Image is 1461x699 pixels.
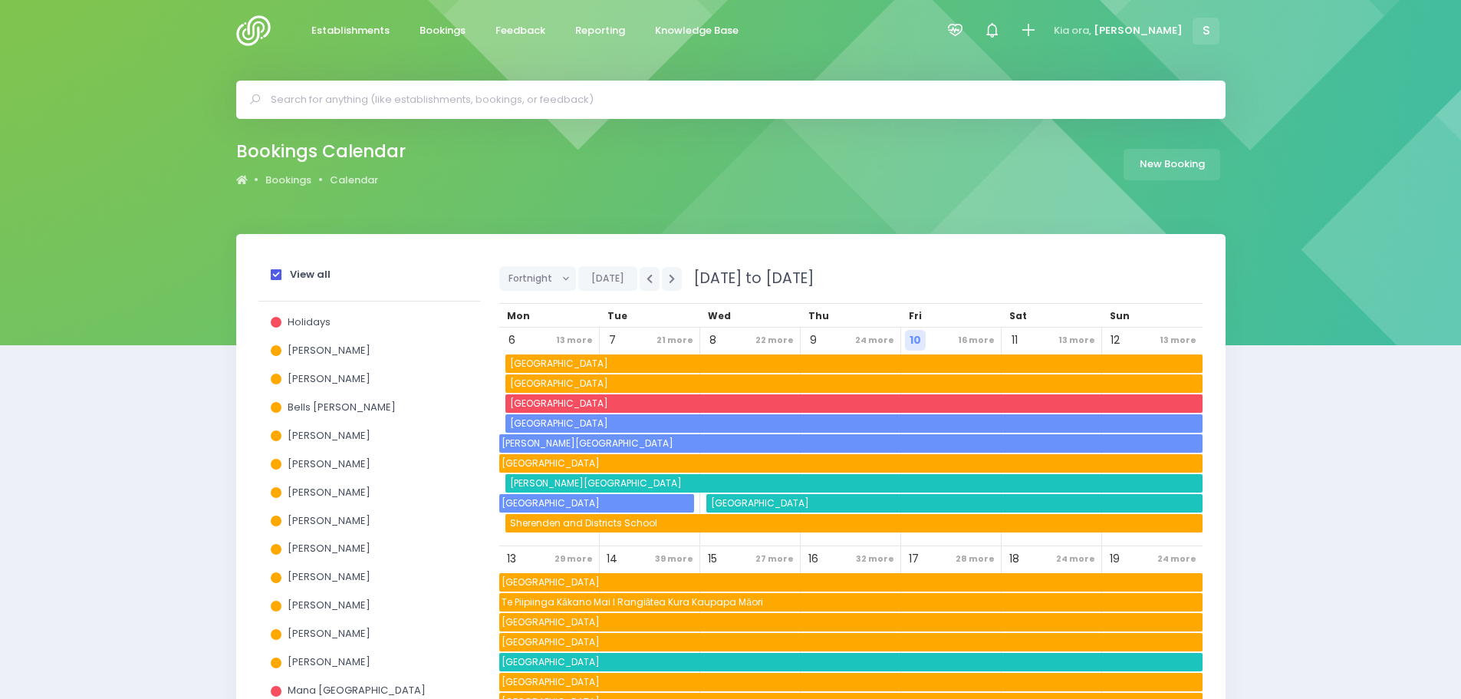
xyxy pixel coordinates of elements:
[502,549,522,569] span: 13
[508,414,1203,433] span: Orere School
[851,330,898,351] span: 24 more
[288,654,370,669] span: [PERSON_NAME]
[483,16,558,46] a: Feedback
[499,266,577,291] button: Fortnight
[1124,149,1220,180] a: New Booking
[684,268,814,289] span: [DATE] to [DATE]
[708,309,731,322] span: Wed
[1004,330,1025,351] span: 11
[803,330,824,351] span: 9
[499,573,1203,592] span: Norfolk School
[288,400,396,414] span: Bells [PERSON_NAME]
[1104,330,1125,351] span: 12
[236,141,406,162] h2: Bookings Calendar
[271,88,1204,111] input: Search for anything (like establishments, bookings, or feedback)
[288,343,370,358] span: [PERSON_NAME]
[653,330,697,351] span: 21 more
[905,330,926,351] span: 10
[502,330,522,351] span: 6
[602,330,623,351] span: 7
[909,309,922,322] span: Fri
[551,549,597,569] span: 29 more
[1193,18,1219,45] span: S
[330,173,378,188] a: Calendar
[1052,549,1099,569] span: 24 more
[499,494,694,513] span: De La Salle College
[709,494,1203,513] span: Macandrew Bay School
[495,23,545,38] span: Feedback
[1153,549,1200,569] span: 24 more
[508,354,1203,373] span: Norfolk School
[578,266,637,291] button: [DATE]
[299,16,403,46] a: Establishments
[575,23,625,38] span: Reporting
[508,474,1203,493] span: Lumsden School
[1110,309,1130,322] span: Sun
[288,457,370,471] span: [PERSON_NAME]
[407,16,479,46] a: Bookings
[499,653,1203,671] span: Macandrew Bay School
[703,330,723,351] span: 8
[643,16,752,46] a: Knowledge Base
[752,330,798,351] span: 22 more
[236,15,280,46] img: Logo
[1004,549,1025,569] span: 18
[288,683,426,697] span: Mana [GEOGRAPHIC_DATA]
[288,569,370,584] span: [PERSON_NAME]
[288,315,331,329] span: Holidays
[288,626,370,641] span: [PERSON_NAME]
[1104,549,1125,569] span: 19
[499,613,1203,631] span: Kawhia School
[1094,23,1183,38] span: [PERSON_NAME]
[499,434,1203,453] span: Dawson School
[1055,330,1099,351] span: 13 more
[499,633,1203,651] span: Te Pahu School
[508,394,1203,413] span: Kaiapoi Borough School
[288,485,370,500] span: [PERSON_NAME]
[288,371,370,386] span: [PERSON_NAME]
[703,549,723,569] span: 15
[651,549,697,569] span: 39 more
[1009,309,1027,322] span: Sat
[803,549,824,569] span: 16
[602,549,623,569] span: 14
[508,267,556,290] span: Fortnight
[952,549,999,569] span: 28 more
[288,428,370,443] span: [PERSON_NAME]
[808,309,829,322] span: Thu
[288,598,370,612] span: [PERSON_NAME]
[1054,23,1091,38] span: Kia ora,
[508,514,1203,532] span: Sherenden and Districts School
[954,330,999,351] span: 16 more
[552,330,597,351] span: 13 more
[508,374,1203,393] span: Avon School
[607,309,627,322] span: Tue
[1156,330,1200,351] span: 13 more
[499,593,1203,612] span: Te Piipiinga Kākano Mai I Rangiātea Kura Kaupapa Māori
[903,549,924,569] span: 17
[288,541,370,556] span: [PERSON_NAME]
[499,673,1203,691] span: Waitomo Caves School
[507,309,530,322] span: Mon
[852,549,898,569] span: 32 more
[311,23,390,38] span: Establishments
[288,513,370,528] span: [PERSON_NAME]
[655,23,739,38] span: Knowledge Base
[563,16,638,46] a: Reporting
[499,454,1203,473] span: Makauri School
[752,549,798,569] span: 27 more
[420,23,466,38] span: Bookings
[290,267,331,282] strong: View all
[265,173,311,188] a: Bookings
